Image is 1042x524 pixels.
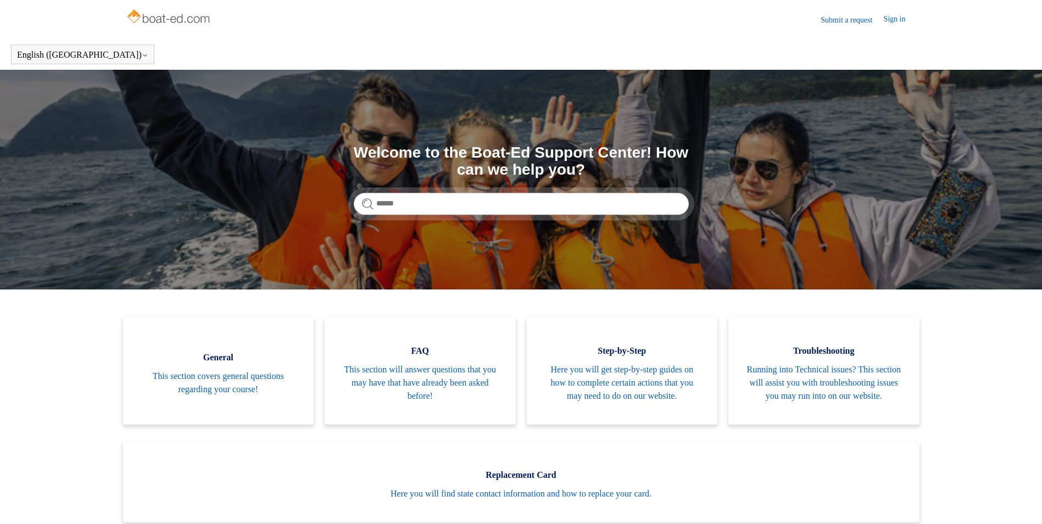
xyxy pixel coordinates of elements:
span: Step-by-Step [543,344,701,358]
a: Sign in [883,13,916,26]
span: This section will answer questions that you may have that have already been asked before! [341,363,499,403]
span: Running into Technical issues? This section will assist you with troubleshooting issues you may r... [745,363,903,403]
button: English ([GEOGRAPHIC_DATA]) [17,50,148,60]
a: Submit a request [821,14,883,26]
input: Search [354,193,689,215]
a: Replacement Card Here you will find state contact information and how to replace your card. [123,441,920,522]
div: Chat Support [971,487,1034,516]
span: Troubleshooting [745,344,903,358]
a: FAQ This section will answer questions that you may have that have already been asked before! [325,317,516,425]
img: Boat-Ed Help Center home page [126,7,213,29]
span: General [140,351,298,364]
span: Replacement Card [140,469,903,482]
a: Step-by-Step Here you will get step-by-step guides on how to complete certain actions that you ma... [527,317,718,425]
span: Here you will get step-by-step guides on how to complete certain actions that you may need to do ... [543,363,701,403]
a: Troubleshooting Running into Technical issues? This section will assist you with troubleshooting ... [728,317,920,425]
span: FAQ [341,344,499,358]
h1: Welcome to the Boat-Ed Support Center! How can we help you? [354,144,689,179]
span: Here you will find state contact information and how to replace your card. [140,487,903,500]
a: General This section covers general questions regarding your course! [123,317,314,425]
span: This section covers general questions regarding your course! [140,370,298,396]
